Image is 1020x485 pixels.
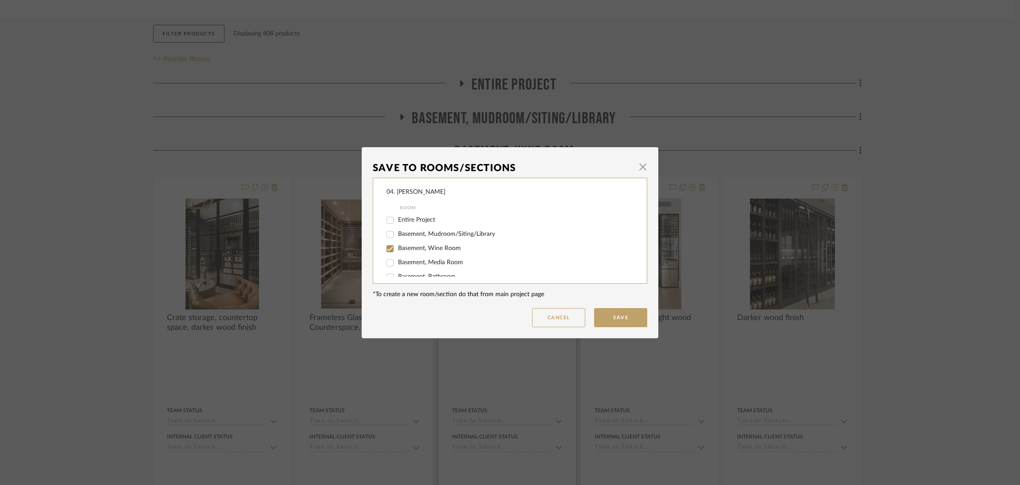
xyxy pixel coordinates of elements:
[398,217,435,223] span: Entire Project
[634,158,652,176] button: Close
[373,158,647,178] dialog-header: Save To Rooms/Sections
[398,259,463,266] span: Basement, Media Room
[373,290,647,299] div: *To create a new room/section do that from main project page
[398,245,461,251] span: Basement, Wine Room
[400,203,622,213] div: Room
[594,308,647,327] button: Save
[386,188,445,197] div: 04. [PERSON_NAME]
[532,308,585,327] button: Cancel
[398,231,495,237] span: Basement, Mudroom/Siting/Library
[398,274,456,280] span: Basement, Bathroom
[373,158,634,178] div: Save To Rooms/Sections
